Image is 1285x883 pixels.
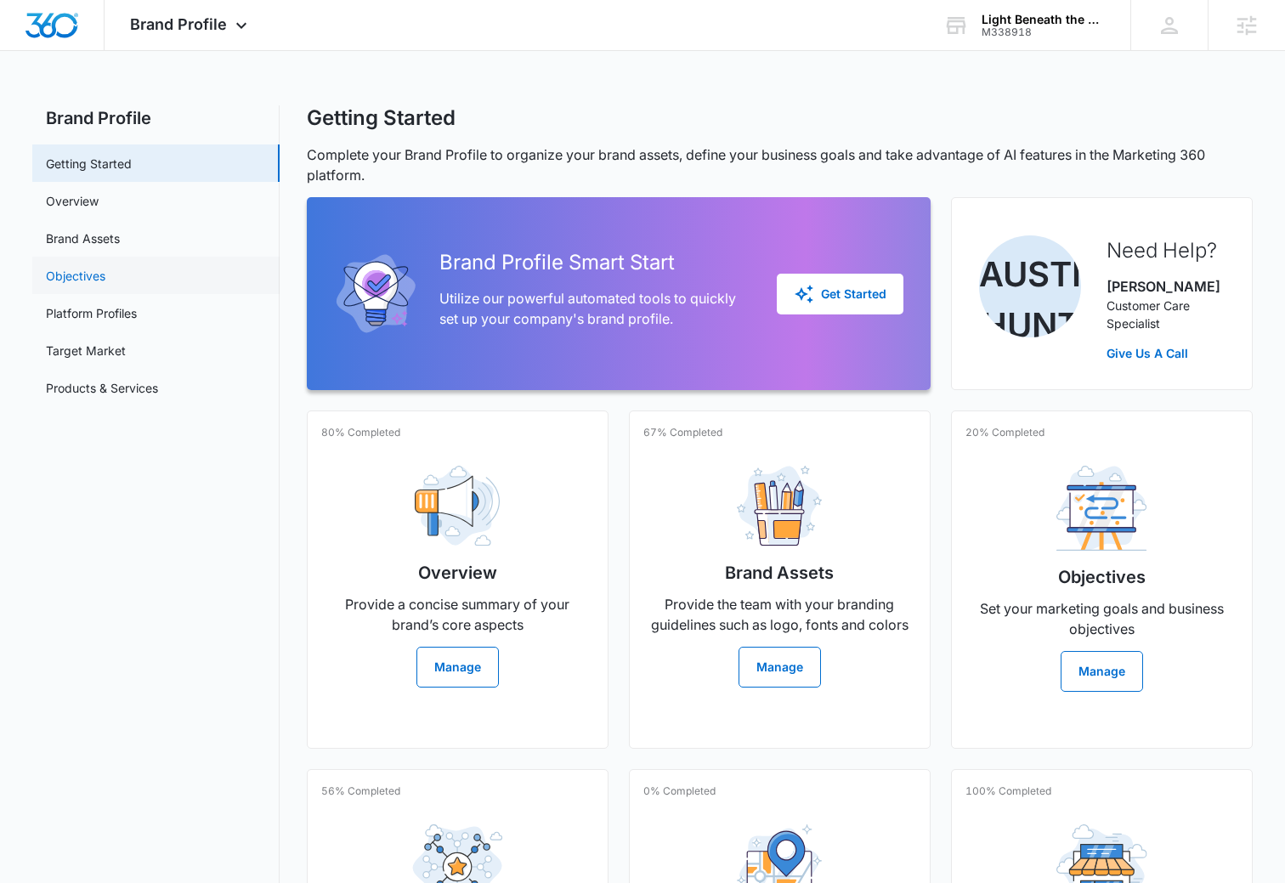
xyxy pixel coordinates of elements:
h2: Objectives [1058,564,1146,590]
p: 0% Completed [643,784,716,799]
h2: Brand Profile Smart Start [439,247,750,278]
a: Getting Started [46,155,132,173]
a: Objectives [46,267,105,285]
button: Get Started [777,274,903,314]
h2: Brand Assets [725,560,834,586]
a: Platform Profiles [46,304,137,322]
a: Give Us A Call [1107,344,1225,362]
h2: Brand Profile [32,105,280,131]
button: Manage [416,647,499,688]
p: [PERSON_NAME] [1107,276,1225,297]
p: 100% Completed [965,784,1051,799]
p: 56% Completed [321,784,400,799]
h2: Need Help? [1107,235,1225,266]
p: 80% Completed [321,425,400,440]
button: Manage [739,647,821,688]
p: Utilize our powerful automated tools to quickly set up your company's brand profile. [439,288,750,329]
p: Customer Care Specialist [1107,297,1225,332]
a: 67% CompletedBrand AssetsProvide the team with your branding guidelines such as logo, fonts and c... [629,410,931,749]
button: Manage [1061,651,1143,692]
p: 20% Completed [965,425,1044,440]
p: Provide the team with your branding guidelines such as logo, fonts and colors [643,594,916,635]
p: Complete your Brand Profile to organize your brand assets, define your business goals and take ad... [307,144,1253,185]
a: Overview [46,192,99,210]
a: Target Market [46,342,126,359]
a: Products & Services [46,379,158,397]
h1: Getting Started [307,105,456,131]
div: account name [982,13,1106,26]
span: Brand Profile [130,15,227,33]
p: Provide a concise summary of your brand’s core aspects [321,594,594,635]
a: 20% CompletedObjectivesSet your marketing goals and business objectivesManage [951,410,1253,749]
h2: Overview [418,560,497,586]
div: account id [982,26,1106,38]
img: Austin Hunt [979,235,1081,337]
a: 80% CompletedOverviewProvide a concise summary of your brand’s core aspectsManage [307,410,609,749]
p: Set your marketing goals and business objectives [965,598,1238,639]
p: 67% Completed [643,425,722,440]
a: Brand Assets [46,229,120,247]
div: Get Started [794,284,886,304]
